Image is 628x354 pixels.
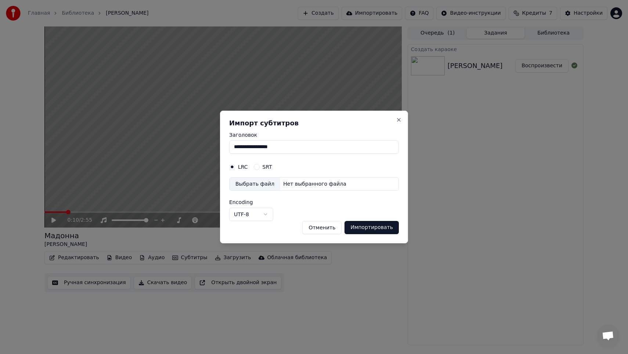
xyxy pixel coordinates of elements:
label: Encoding [229,200,273,205]
button: Отменить [302,221,342,234]
label: SRT [263,164,272,169]
button: Импортировать [344,221,399,234]
label: Заголовок [229,132,399,137]
div: Выбрать файл [230,178,280,191]
label: LRC [238,164,248,169]
div: Нет выбранного файла [280,180,349,188]
h2: Импорт субтитров [229,120,399,126]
